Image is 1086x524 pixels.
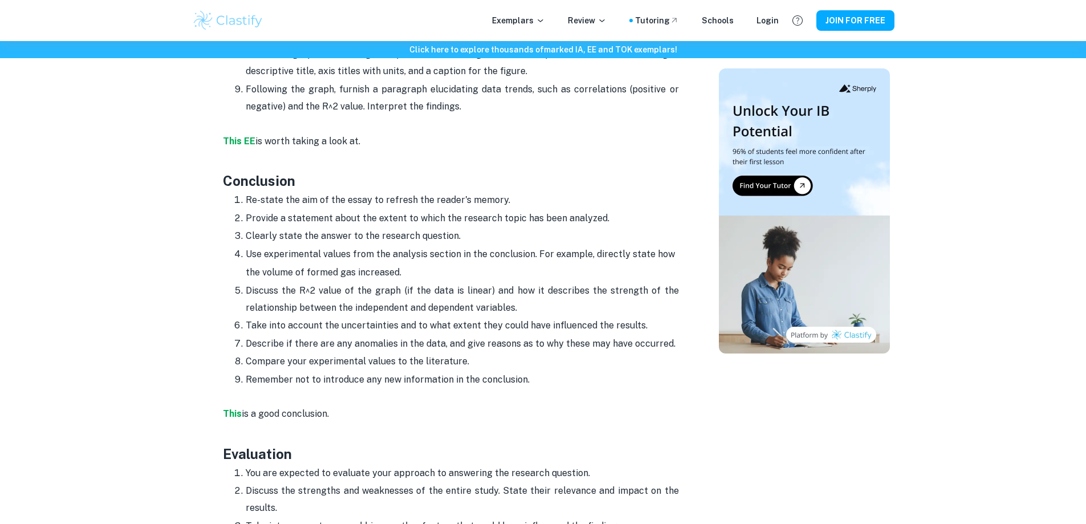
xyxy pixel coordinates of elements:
button: JOIN FOR FREE [816,10,894,31]
p: Discuss the R^2 value of the graph (if the data is linear) and how it describes the strength of t... [246,282,679,317]
p: is worth taking a look at. [223,116,679,151]
p: Following the graph, furnish a paragraph elucidating data trends, such as correlations (positive ... [246,81,679,116]
a: Schools [702,14,734,27]
p: Discuss the strengths and weaknesses of the entire study. State their relevance and impact on the... [246,482,679,517]
img: Thumbnail [719,68,890,354]
h3: Evaluation [223,423,679,464]
p: Remember not to introduce any new information in the conclusion. [246,371,679,388]
p: Provide a statement about the extent to which the research topic has been analyzed. [246,210,679,227]
p: Describe if there are any anomalies in the data, and give reasons as to why these may have occurred. [246,335,679,352]
p: Take into account the uncertainties and to what extent they could have influenced the results. [246,317,679,334]
p: Exemplars [492,14,545,27]
p: Include a graph illustrating the processed data against the independent variable, featuring a des... [246,46,679,80]
a: This [223,408,242,419]
p: Review [568,14,607,27]
h6: Click here to explore thousands of marked IA, EE and TOK exemplars ! [2,43,1084,56]
p: is a good conclusion. [223,388,679,423]
p: You are expected to evaluate your approach to answering the research question. [246,465,679,482]
p: Re-state the aim of the essay to refresh the reader's memory. [246,192,679,209]
li: Use experimental values from the analysis section in the conclusion. For example, directly state ... [246,245,679,282]
a: This EE [223,136,255,147]
img: Clastify logo [192,9,265,32]
p: Compare your experimental values to the literature. [246,353,679,370]
a: Tutoring [635,14,679,27]
p: Clearly state the answer to the research question. [246,228,679,245]
button: Help and Feedback [788,11,807,30]
a: Login [756,14,779,27]
strong: Conclusion [223,173,295,189]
